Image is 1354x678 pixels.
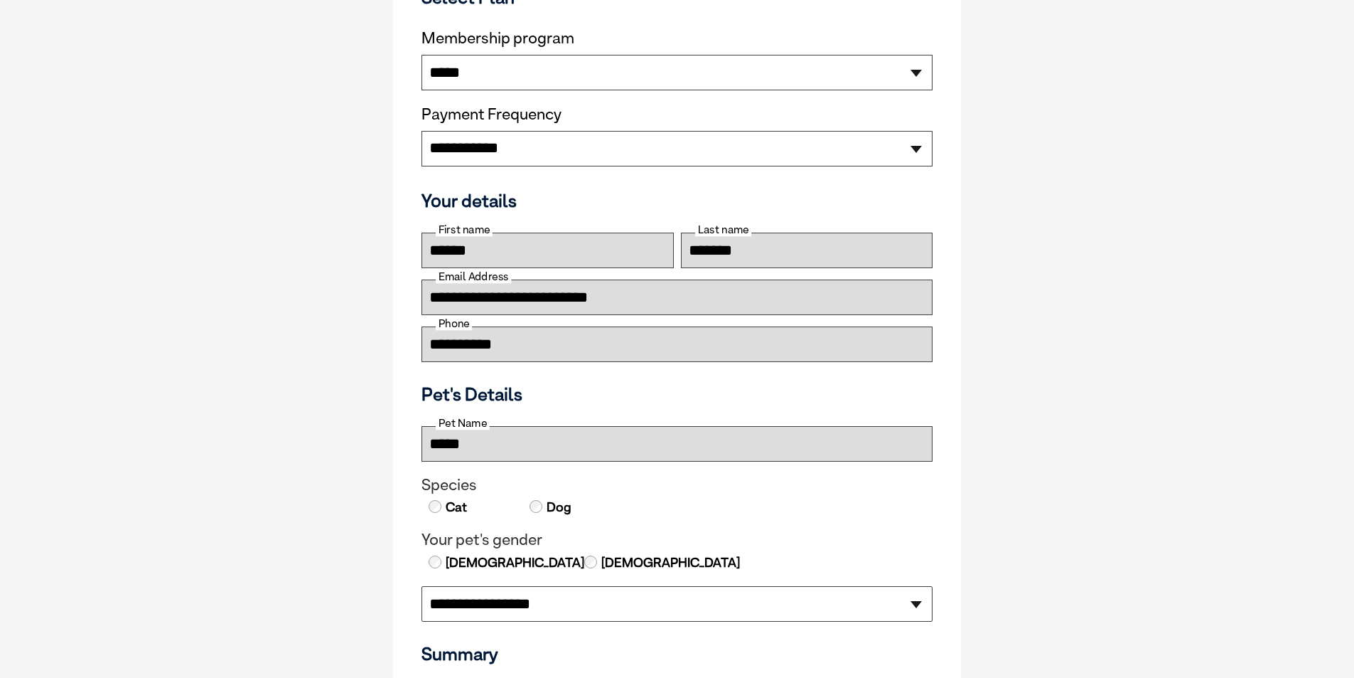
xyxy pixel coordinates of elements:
label: Membership program [421,29,933,48]
h3: Your details [421,190,933,211]
label: Payment Frequency [421,105,562,124]
label: Phone [436,317,472,330]
h3: Pet's Details [416,383,938,405]
label: Email Address [436,270,511,283]
label: Last name [695,223,751,236]
label: First name [436,223,493,236]
legend: Your pet's gender [421,531,933,549]
h3: Summary [421,643,933,664]
legend: Species [421,476,933,494]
